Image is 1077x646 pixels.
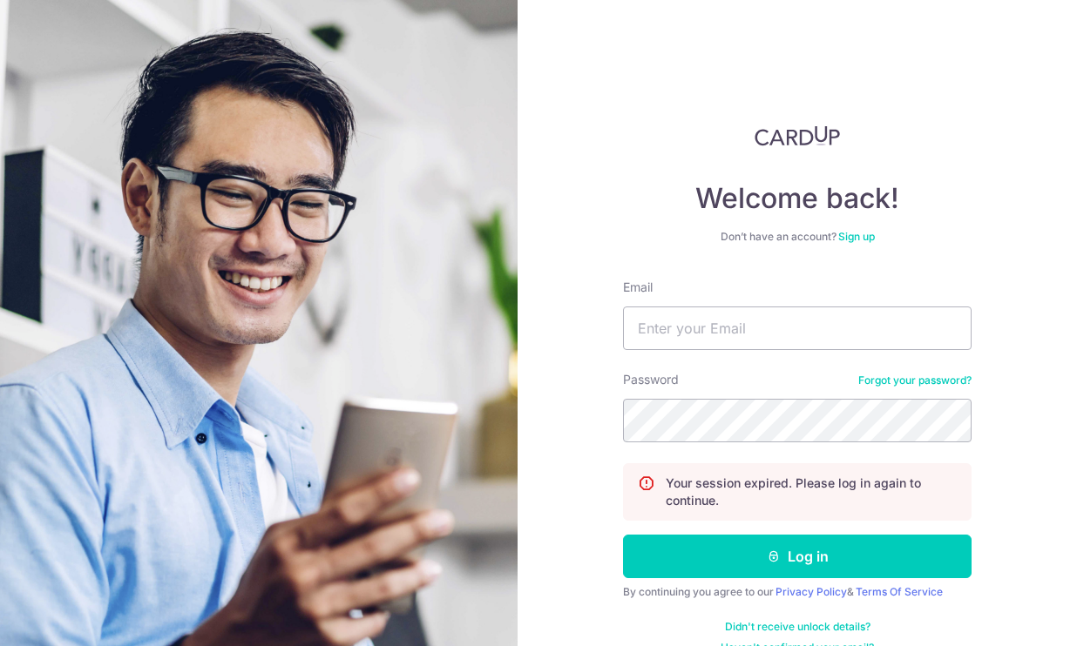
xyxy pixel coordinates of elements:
[856,585,943,598] a: Terms Of Service
[755,125,840,146] img: CardUp Logo
[623,279,653,296] label: Email
[623,585,972,599] div: By continuing you agree to our &
[858,373,972,387] a: Forgot your password?
[623,535,972,578] button: Log in
[623,181,972,216] h4: Welcome back!
[623,306,972,350] input: Enter your Email
[838,230,875,243] a: Sign up
[725,620,870,634] a: Didn't receive unlock details?
[666,474,957,509] p: Your session expired. Please log in again to continue.
[623,371,679,388] label: Password
[776,585,847,598] a: Privacy Policy
[623,230,972,244] div: Don’t have an account?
